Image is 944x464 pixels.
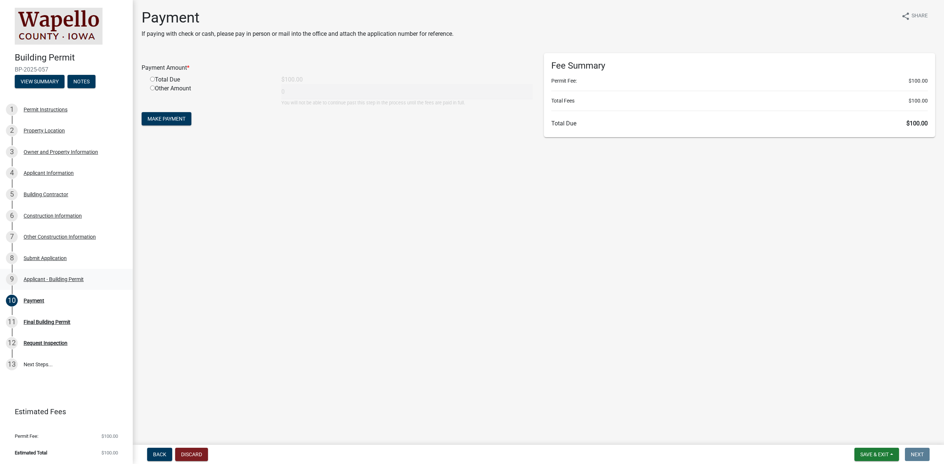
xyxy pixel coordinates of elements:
[906,120,928,127] span: $100.00
[6,273,18,285] div: 9
[905,448,930,461] button: Next
[24,128,65,133] div: Property Location
[24,170,74,176] div: Applicant Information
[6,231,18,243] div: 7
[153,451,166,457] span: Back
[15,79,65,85] wm-modal-confirm: Summary
[24,192,68,197] div: Building Contractor
[15,450,47,455] span: Estimated Total
[6,316,18,328] div: 11
[24,340,67,346] div: Request Inspection
[6,295,18,307] div: 10
[175,448,208,461] button: Discard
[15,434,38,439] span: Permit Fee:
[67,75,96,88] button: Notes
[142,9,454,27] h1: Payment
[15,8,103,45] img: Wapello County, Iowa
[6,104,18,115] div: 1
[24,149,98,155] div: Owner and Property Information
[101,450,118,455] span: $100.00
[6,188,18,200] div: 5
[6,359,18,370] div: 13
[901,12,910,21] i: share
[6,167,18,179] div: 4
[6,404,121,419] a: Estimated Fees
[67,79,96,85] wm-modal-confirm: Notes
[24,107,67,112] div: Permit Instructions
[15,52,127,63] h4: Building Permit
[909,77,928,85] span: $100.00
[15,75,65,88] button: View Summary
[24,256,67,261] div: Submit Application
[912,12,928,21] span: Share
[6,125,18,136] div: 2
[6,252,18,264] div: 8
[911,451,924,457] span: Next
[101,434,118,439] span: $100.00
[895,9,934,23] button: shareShare
[860,451,889,457] span: Save & Exit
[136,63,538,72] div: Payment Amount
[6,146,18,158] div: 3
[909,97,928,105] span: $100.00
[142,30,454,38] p: If paying with check or cash, please pay in person or mail into the office and attach the applica...
[551,77,928,85] li: Permit Fee:
[145,84,276,106] div: Other Amount
[145,75,276,84] div: Total Due
[551,120,928,127] h6: Total Due
[15,66,118,73] span: BP-2025-057
[147,448,172,461] button: Back
[24,319,70,325] div: Final Building Permit
[147,116,185,122] span: Make Payment
[6,210,18,222] div: 6
[6,337,18,349] div: 12
[551,97,928,105] li: Total Fees
[24,298,44,303] div: Payment
[854,448,899,461] button: Save & Exit
[24,277,84,282] div: Applicant - Building Permit
[142,112,191,125] button: Make Payment
[24,234,96,239] div: Other Construction Information
[551,60,928,71] h6: Fee Summary
[24,213,82,218] div: Construction Information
